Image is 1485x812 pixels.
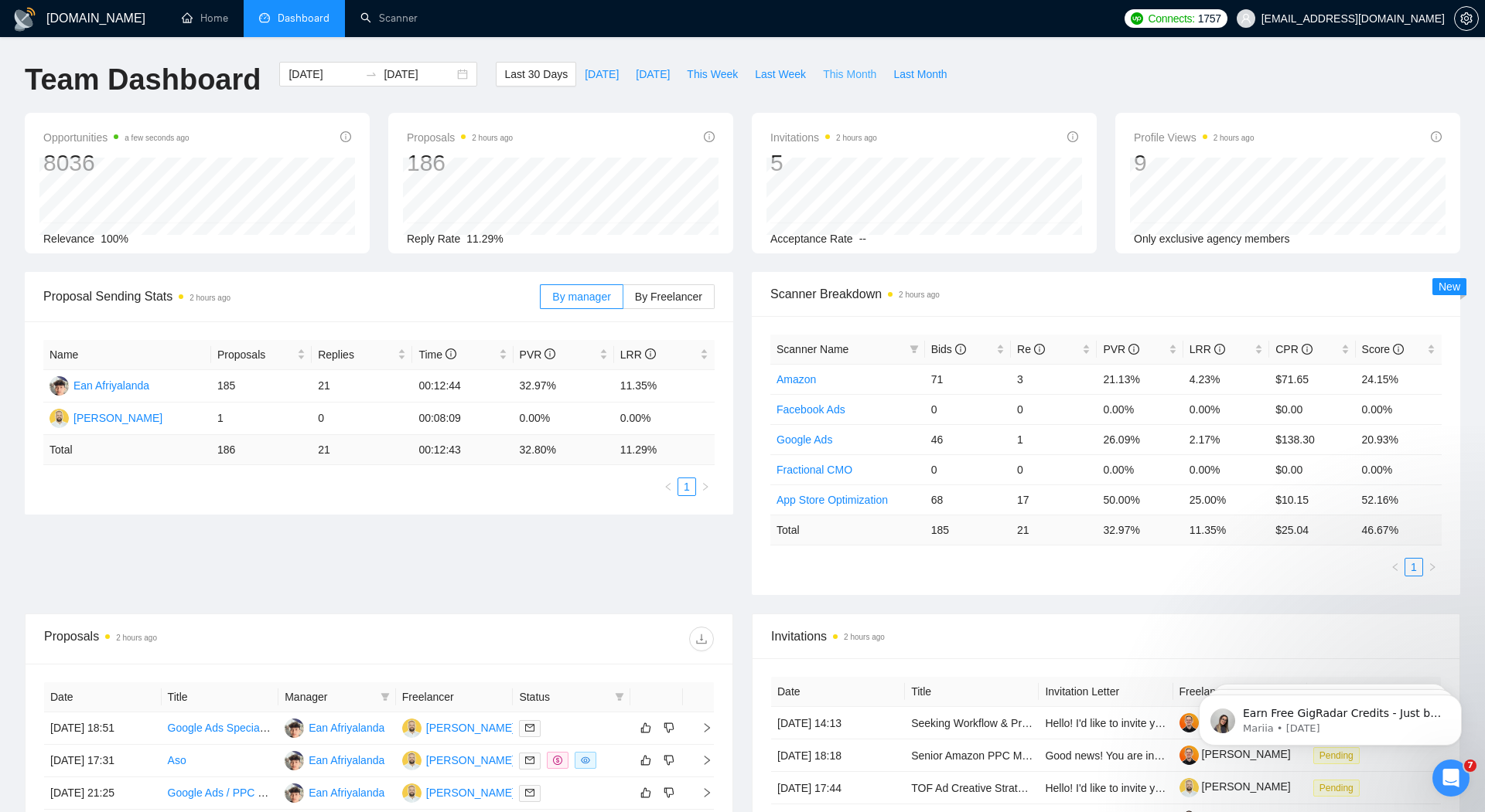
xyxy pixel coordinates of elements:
[426,752,515,769] div: [PERSON_NAME]
[770,284,1442,304] span: Scanner Breakdown
[615,692,624,702] span: filter
[1011,394,1097,424] td: 0
[340,131,351,142] span: info-circle
[905,739,1039,772] td: Senior Amazon PPC Manager/Operator
[1183,364,1269,394] td: 4.23%
[278,682,396,712] th: Manager
[925,515,1011,545] td: 185
[553,756,562,765] span: dollar
[312,435,412,465] td: 21
[402,751,422,770] img: D
[211,370,312,403] td: 185
[1454,12,1479,25] a: setting
[407,233,460,245] span: Reply Rate
[1455,12,1478,25] span: setting
[377,685,393,708] span: filter
[1428,562,1437,572] span: right
[1391,562,1400,572] span: left
[43,340,211,370] th: Name
[309,719,384,736] div: Ean Afriyalanda
[496,62,576,87] button: Last 30 Days
[116,634,157,642] time: 2 hours ago
[770,515,925,545] td: Total
[49,379,149,391] a: EAEan Afriyalanda
[576,62,627,87] button: [DATE]
[402,721,515,733] a: D[PERSON_NAME]
[412,403,513,435] td: 00:08:09
[678,62,746,87] button: This Week
[288,66,359,83] input: Start date
[1356,394,1442,424] td: 0.00%
[1423,558,1442,576] button: right
[836,134,877,142] time: 2 hours ago
[777,433,832,446] a: Google Ads
[162,712,279,745] td: Google Ads Specialist for Supplements in EU/UK
[1017,343,1045,355] span: Re
[1423,558,1442,576] li: Next Page
[189,294,230,302] time: 2 hours ago
[1131,12,1143,25] img: upwork-logo.png
[1011,454,1097,484] td: 0
[312,370,412,403] td: 21
[1103,343,1139,355] span: PVR
[285,688,374,705] span: Manager
[211,340,312,370] th: Proposals
[905,772,1039,804] td: TOF Ad Creative Strategist – Tier A Only (Cold Traffic, Meta & Google)
[1134,148,1255,178] div: 9
[627,62,678,87] button: [DATE]
[640,722,651,734] span: like
[259,12,270,23] span: dashboard
[1183,394,1269,424] td: 0.00%
[1269,484,1355,515] td: $10.15
[168,754,186,766] a: Aso
[1439,280,1460,293] span: New
[168,722,598,734] a: Google Ads Specialist for Supplements in [GEOGRAPHIC_DATA]/[GEOGRAPHIC_DATA]
[660,719,678,737] button: dislike
[504,66,568,83] span: Last 30 Days
[162,777,279,810] td: Google Ads / PPC Expert Needed for Deep-Dive Audit & Action Plan (E-commerce)
[660,783,678,802] button: dislike
[525,723,534,732] span: mail
[905,677,1039,707] th: Title
[168,787,566,799] a: Google Ads / PPC Expert Needed for Deep-Dive Audit & Action Plan (E-commerce)
[771,707,905,739] td: [DATE] 14:13
[1356,424,1442,454] td: 20.93%
[1464,759,1476,772] span: 7
[1183,515,1269,545] td: 11.35 %
[814,62,885,87] button: This Month
[285,753,384,766] a: EAEan Afriyalanda
[44,627,379,651] div: Proposals
[777,494,888,506] a: App Store Optimization
[211,435,312,465] td: 186
[585,66,619,83] span: [DATE]
[101,233,128,245] span: 100%
[704,131,715,142] span: info-circle
[1179,780,1291,793] a: [PERSON_NAME]
[384,66,454,83] input: End date
[44,777,162,810] td: [DATE] 21:25
[49,411,162,423] a: D[PERSON_NAME]
[770,233,853,245] span: Acceptance Rate
[412,435,513,465] td: 00:12:43
[412,370,513,403] td: 00:12:44
[44,712,162,745] td: [DATE] 18:51
[211,403,312,435] td: 1
[1011,484,1097,515] td: 17
[162,745,279,777] td: Aso
[544,348,555,359] span: info-circle
[418,348,456,361] span: Time
[1134,128,1255,147] span: Profile Views
[407,148,513,178] div: 186
[635,290,702,303] span: By Freelancer
[285,783,304,803] img: EA
[1269,424,1355,454] td: $138.30
[696,477,715,496] button: right
[696,477,715,496] li: Next Page
[690,633,713,645] span: download
[1097,364,1183,394] td: 21.13%
[1362,343,1404,355] span: Score
[1431,131,1442,142] span: info-circle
